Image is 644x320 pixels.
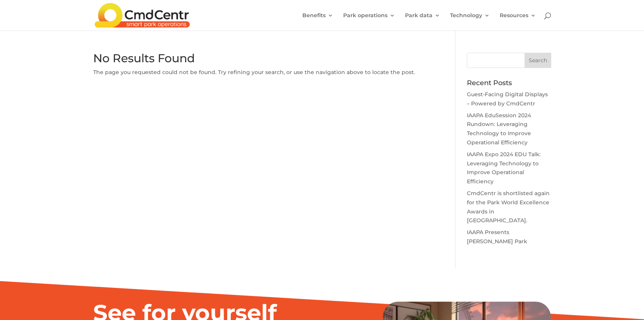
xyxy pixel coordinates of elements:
[467,151,541,185] a: IAAPA Expo 2024 EDU Talk: Leveraging Technology to Improve Operational Efficiency
[93,53,431,68] h1: No Results Found
[467,79,551,90] h4: Recent Posts
[467,91,548,107] a: Guest-Facing Digital Displays – Powered by CmdCentr
[95,3,190,27] img: CmdCentr
[467,112,531,146] a: IAAPA EduSession 2024 Rundown: Leveraging Technology to Improve Operational Efficiency
[405,13,440,31] a: Park data
[302,13,333,31] a: Benefits
[93,68,431,77] p: The page you requested could not be found. Try refining your search, or use the navigation above ...
[343,13,395,31] a: Park operations
[467,190,550,224] a: CmdCentr is shortlisted again for the Park World Excellence Awards in [GEOGRAPHIC_DATA].
[500,13,536,31] a: Resources
[467,229,527,245] a: IAAPA Presents [PERSON_NAME] Park
[525,53,551,68] input: Search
